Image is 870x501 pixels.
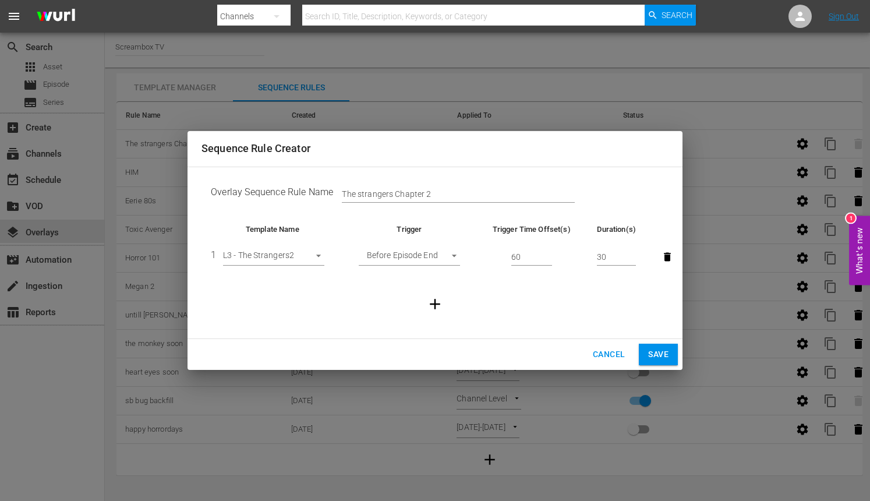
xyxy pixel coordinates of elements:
[7,9,21,23] span: menu
[475,224,588,235] th: Trigger Time Offset(s)
[211,249,216,260] span: 1
[593,347,625,362] span: Cancel
[28,3,84,30] img: ans4CAIJ8jUAAAAAAAAAAAAAAAAAAAAAAAAgQb4GAAAAAAAAAAAAAAAAAAAAAAAAJMjXAAAAAAAAAAAAAAAAAAAAAAAAgAT5G...
[201,177,669,213] td: Overlay Sequence Rule Name
[639,344,678,365] button: Save
[849,216,870,285] button: Open Feedback Widget
[588,224,645,235] th: Duration(s)
[648,347,669,362] span: Save
[419,298,451,309] span: Add Template Trigger
[846,214,855,223] div: 1
[829,12,859,21] a: Sign Out
[662,5,692,26] span: Search
[359,249,460,266] div: Before Episode End
[223,249,324,266] div: L3 - The Strangers2
[583,344,634,365] button: Cancel
[201,224,344,235] th: Template Name
[201,140,669,157] h2: Sequence Rule Creator
[344,224,475,235] th: Trigger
